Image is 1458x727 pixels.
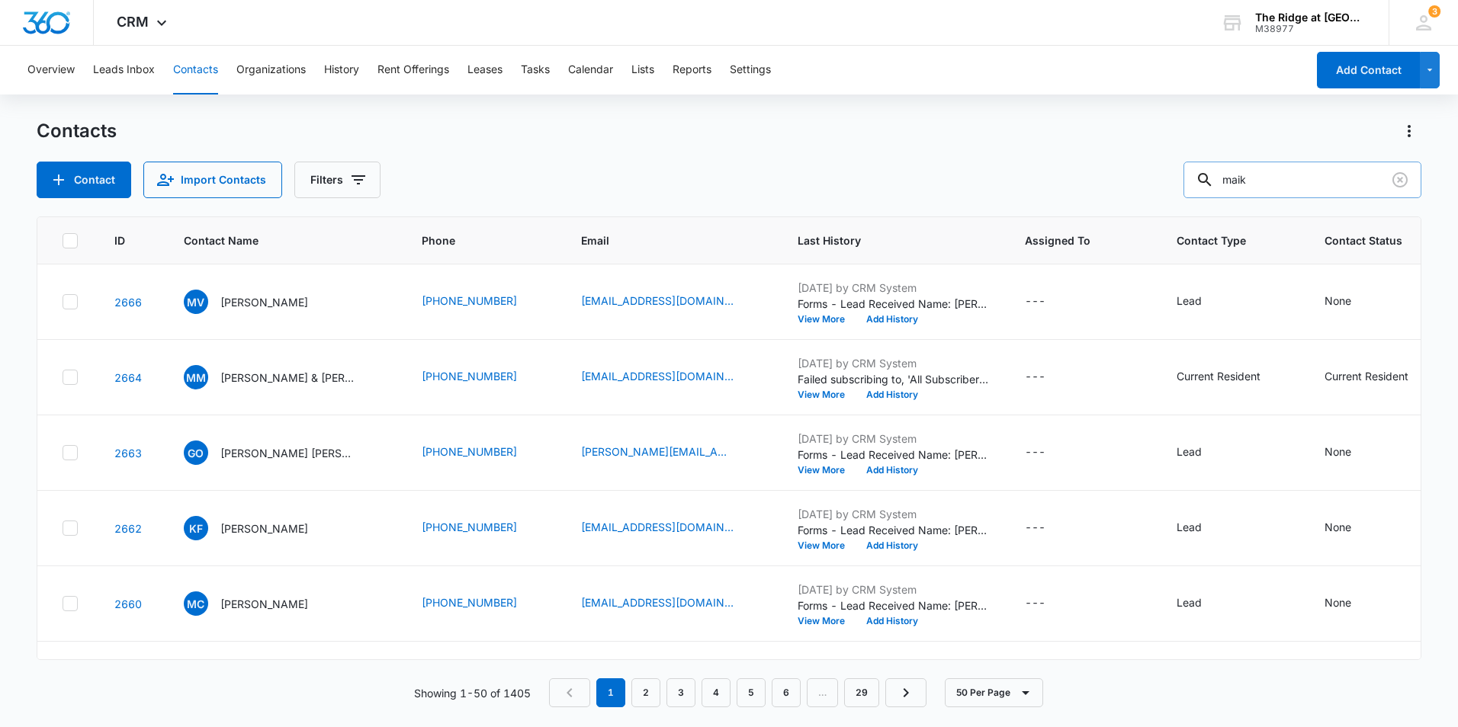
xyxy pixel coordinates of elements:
[1025,232,1118,248] span: Assigned To
[184,516,336,540] div: Contact Name - Karley Foster - Select to Edit Field
[1325,293,1379,311] div: Contact Status - None - Select to Edit Field
[856,617,929,626] button: Add History
[798,296,988,312] p: Forms - Lead Received Name: [PERSON_NAME] Email: [EMAIL_ADDRESS][DOMAIN_NAME] Phone: [PHONE_NUMBE...
[422,519,544,537] div: Phone - (626) 824-0796 - Select to Edit Field
[1177,444,1202,460] div: Lead
[844,678,879,707] a: Page 29
[422,293,544,311] div: Phone - (210) 371-7089 - Select to Edit Field
[377,46,449,94] button: Rent Offerings
[93,46,155,94] button: Leads Inbox
[1428,5,1440,18] div: notifications count
[1255,24,1366,34] div: account id
[184,516,208,540] span: KF
[798,355,988,371] p: [DATE] by CRM System
[885,678,927,707] a: Next Page
[184,365,385,389] div: Contact Name - Morelya Mason & Marshall Mason - Select to Edit Field
[798,522,988,538] p: Forms - Lead Received Name: [PERSON_NAME] Email: [EMAIL_ADDRESS][DOMAIN_NAME] Phone: [PHONE_NUMBE...
[666,678,695,707] a: Page 3
[856,390,929,399] button: Add History
[798,581,988,597] p: [DATE] by CRM System
[1325,232,1414,248] span: Contact Status
[1177,444,1229,462] div: Contact Type - Lead - Select to Edit Field
[184,290,336,314] div: Contact Name - Mary Votion - Select to Edit Field
[581,368,761,386] div: Email - chellonia12@gmail.com - Select to Edit Field
[1025,444,1045,462] div: ---
[114,296,142,309] a: Navigate to contact details page for Mary Votion
[220,596,308,612] p: [PERSON_NAME]
[1177,519,1202,535] div: Lead
[856,466,929,475] button: Add History
[1025,368,1045,386] div: ---
[1025,444,1073,462] div: Assigned To - - Select to Edit Field
[414,685,531,701] p: Showing 1-50 of 1405
[798,657,988,673] p: [DATE] by CRM System
[581,519,734,535] a: [EMAIL_ADDRESS][DOMAIN_NAME]
[798,371,988,387] p: Failed subscribing to, 'All Subscribers'.
[1183,162,1421,198] input: Search Contacts
[1025,594,1073,613] div: Assigned To - - Select to Edit Field
[1025,594,1045,613] div: ---
[798,390,856,399] button: View More
[581,519,761,537] div: Email - kfos1998@gmail.com - Select to Edit Field
[184,591,336,616] div: Contact Name - Mandi Curtis - Select to Edit Field
[184,440,208,465] span: GO
[581,232,739,248] span: Email
[422,519,517,535] a: [PHONE_NUMBER]
[581,594,761,613] div: Email - mheffington0111@gmail.com - Select to Edit Field
[1325,368,1436,386] div: Contact Status - Current Resident - Select to Edit Field
[1317,52,1420,88] button: Add Contact
[856,541,929,550] button: Add History
[1025,519,1073,537] div: Assigned To - - Select to Edit Field
[1177,293,1229,311] div: Contact Type - Lead - Select to Edit Field
[945,678,1043,707] button: 50 Per Page
[1388,168,1412,192] button: Clear
[581,293,761,311] div: Email - maryvotionn@icloud.com - Select to Edit Field
[1325,519,1351,535] div: None
[1325,293,1351,309] div: None
[294,162,381,198] button: Filters
[1177,594,1202,610] div: Lead
[27,46,75,94] button: Overview
[220,445,358,461] p: [PERSON_NAME] [PERSON_NAME]
[1177,519,1229,537] div: Contact Type - Lead - Select to Edit Field
[324,46,359,94] button: History
[1177,232,1266,248] span: Contact Type
[1177,368,1288,386] div: Contact Type - Current Resident - Select to Edit Field
[1325,594,1379,613] div: Contact Status - None - Select to Edit Field
[114,522,142,535] a: Navigate to contact details page for Karley Foster
[184,591,208,616] span: MC
[581,594,734,610] a: [EMAIL_ADDRESS][DOMAIN_NAME]
[184,232,363,248] span: Contact Name
[856,315,929,324] button: Add History
[1325,594,1351,610] div: None
[220,294,308,310] p: [PERSON_NAME]
[702,678,731,707] a: Page 4
[220,370,358,386] p: [PERSON_NAME] & [PERSON_NAME]
[1255,11,1366,24] div: account name
[1025,293,1073,311] div: Assigned To - - Select to Edit Field
[1025,519,1045,537] div: ---
[772,678,801,707] a: Page 6
[798,466,856,475] button: View More
[467,46,503,94] button: Leases
[114,597,142,610] a: Navigate to contact details page for Mandi Curtis
[798,541,856,550] button: View More
[631,678,660,707] a: Page 2
[596,678,625,707] em: 1
[581,368,734,384] a: [EMAIL_ADDRESS][DOMAIN_NAME]
[114,447,142,460] a: Navigate to contact details page for Griffin Orr
[1325,519,1379,537] div: Contact Status - None - Select to Edit Field
[1325,444,1351,460] div: None
[1325,444,1379,462] div: Contact Status - None - Select to Edit Field
[422,444,544,462] div: Phone - (850) 382-1898 - Select to Edit Field
[521,46,550,94] button: Tasks
[220,520,308,536] p: [PERSON_NAME]
[581,444,734,460] a: [PERSON_NAME][EMAIL_ADDRESS][PERSON_NAME][DOMAIN_NAME]
[1428,5,1440,18] span: 3
[798,232,966,248] span: Last History
[798,315,856,324] button: View More
[730,46,771,94] button: Settings
[422,594,517,610] a: [PHONE_NUMBER]
[422,293,517,309] a: [PHONE_NUMBER]
[114,232,125,248] span: ID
